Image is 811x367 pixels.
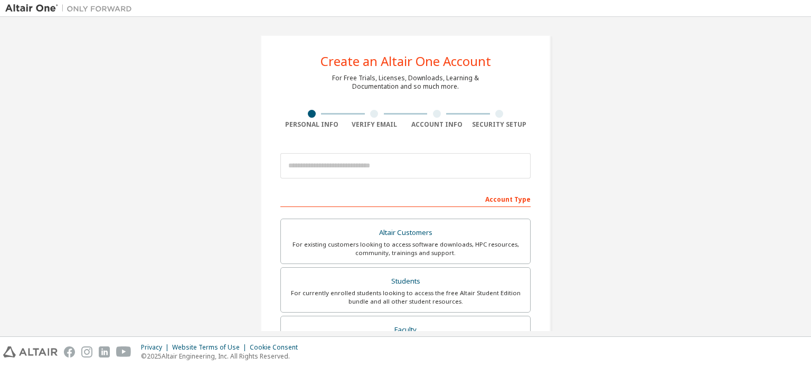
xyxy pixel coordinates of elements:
div: Cookie Consent [250,343,304,352]
div: Personal Info [280,120,343,129]
div: Altair Customers [287,225,524,240]
img: linkedin.svg [99,346,110,357]
div: Students [287,274,524,289]
img: youtube.svg [116,346,131,357]
div: Security Setup [468,120,531,129]
p: © 2025 Altair Engineering, Inc. All Rights Reserved. [141,352,304,361]
div: For Free Trials, Licenses, Downloads, Learning & Documentation and so much more. [332,74,479,91]
img: facebook.svg [64,346,75,357]
div: For currently enrolled students looking to access the free Altair Student Edition bundle and all ... [287,289,524,306]
div: Create an Altair One Account [320,55,491,68]
div: For existing customers looking to access software downloads, HPC resources, community, trainings ... [287,240,524,257]
div: Account Type [280,190,531,207]
div: Verify Email [343,120,406,129]
div: Privacy [141,343,172,352]
img: altair_logo.svg [3,346,58,357]
div: Website Terms of Use [172,343,250,352]
div: Faculty [287,323,524,337]
img: Altair One [5,3,137,14]
img: instagram.svg [81,346,92,357]
div: Account Info [405,120,468,129]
